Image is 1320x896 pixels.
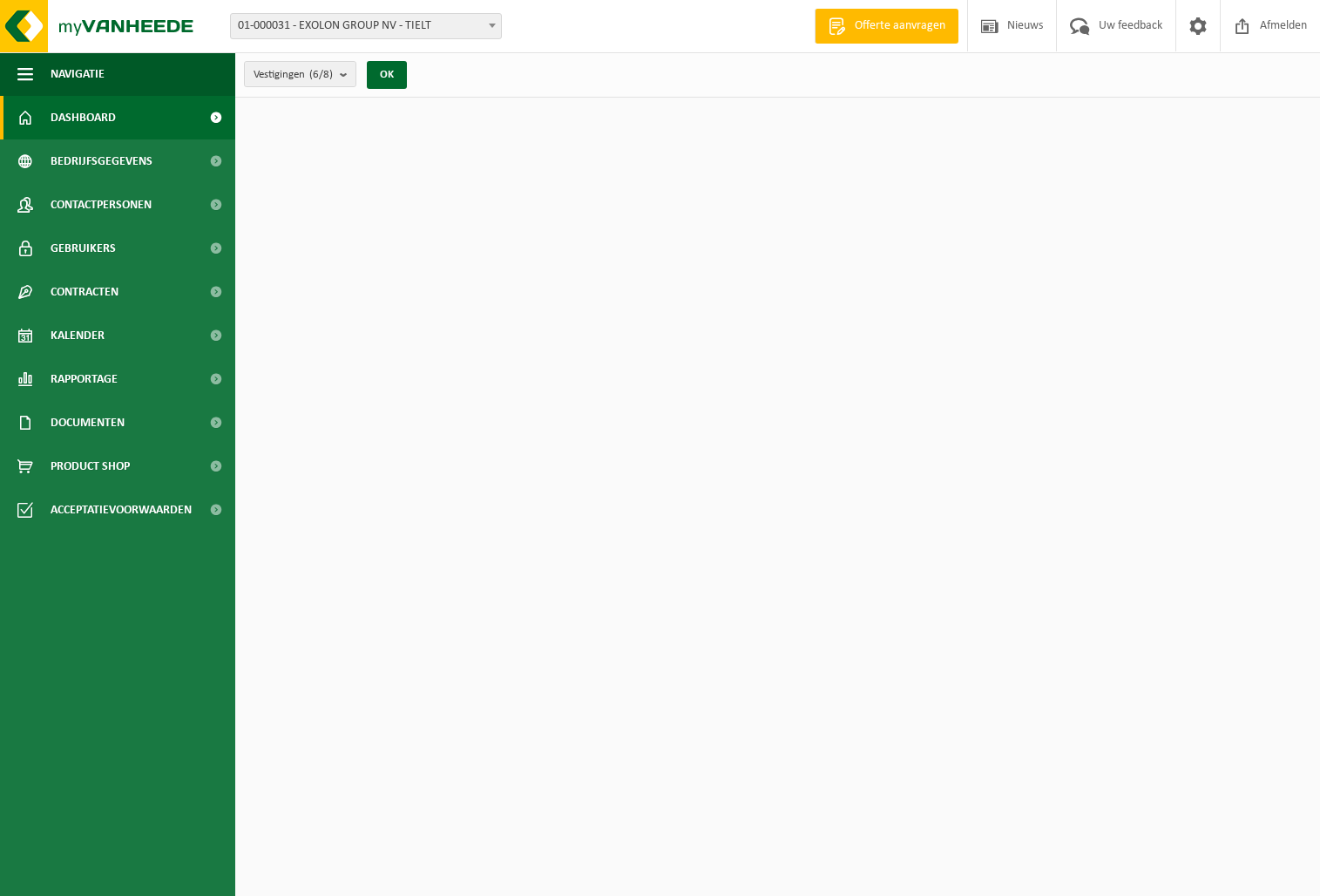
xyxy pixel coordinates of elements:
[51,401,125,445] span: Documenten
[230,13,502,39] span: 01-000031 - EXOLON GROUP NV - TIELT
[51,227,116,270] span: Gebruikers
[51,488,192,532] span: Acceptatievoorwaarden
[815,9,958,44] a: Offerte aanvragen
[51,183,152,227] span: Contactpersonen
[51,314,105,357] span: Kalender
[309,69,333,80] count: (6/8)
[51,270,118,314] span: Contracten
[244,61,356,87] button: Vestigingen(6/8)
[367,61,407,89] button: OK
[51,445,130,488] span: Product Shop
[51,357,118,401] span: Rapportage
[850,17,950,35] span: Offerte aanvragen
[51,96,116,139] span: Dashboard
[231,14,501,38] span: 01-000031 - EXOLON GROUP NV - TIELT
[254,62,333,88] span: Vestigingen
[51,52,105,96] span: Navigatie
[51,139,152,183] span: Bedrijfsgegevens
